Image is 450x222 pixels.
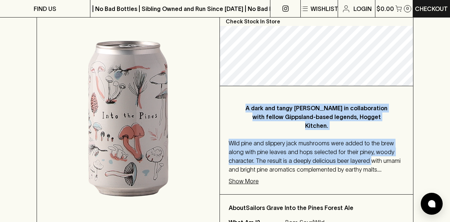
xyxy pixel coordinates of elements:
img: bubble-icon [428,200,435,207]
p: Checkout [415,4,448,13]
p: Wishlist [311,4,338,13]
p: A dark and tangy [PERSON_NAME] in collaboration with fellow Gippsland-based legends, Hogget Kitchen. [243,104,390,130]
p: 0 [406,7,409,11]
p: FIND US [34,4,56,13]
p: Show More [229,177,259,185]
p: About Sailors Grave Into the Pines Forest Ale [229,203,404,212]
p: $0.00 [376,4,394,13]
p: Wild pine and slippery jack mushrooms were added to the brew along with pine leaves and hops sele... [229,139,404,174]
p: Login [353,4,372,13]
p: Check Stock In Store [220,12,413,26]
